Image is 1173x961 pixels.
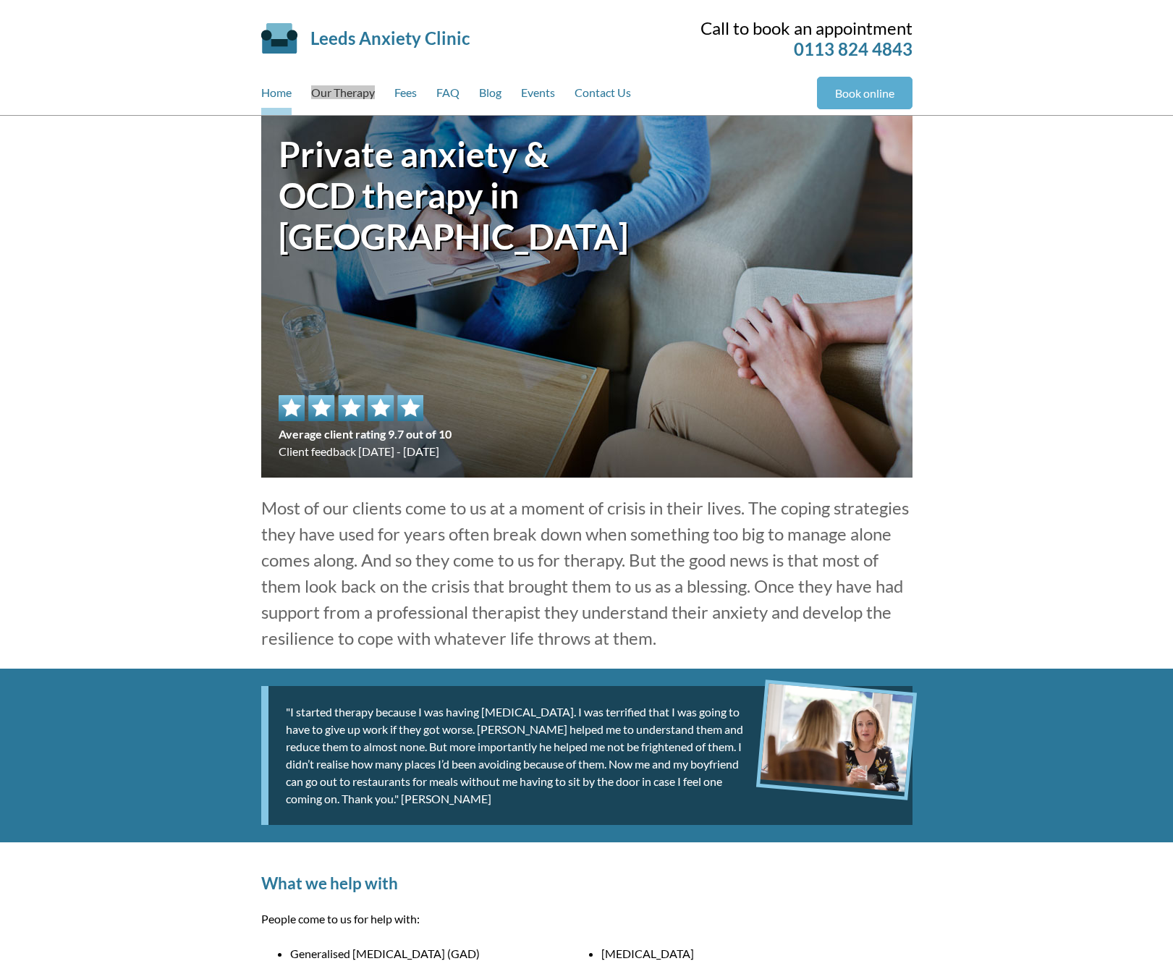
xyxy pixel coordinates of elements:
[479,77,501,115] a: Blog
[279,395,423,421] img: 5 star rating
[760,684,912,792] img: Friends talking
[261,686,912,825] div: "I started therapy because I was having [MEDICAL_DATA]. I was terrified that I was going to have ...
[311,77,375,115] a: Our Therapy
[575,77,631,115] a: Contact Us
[310,27,470,48] a: Leeds Anxiety Clinic
[261,495,912,651] p: Most of our clients come to us at a moment of crisis in their lives. The coping strategies they h...
[261,77,292,115] a: Home
[279,395,452,460] div: Client feedback [DATE] - [DATE]
[794,38,912,59] a: 0113 824 4843
[279,133,587,257] h1: Private anxiety & OCD therapy in [GEOGRAPHIC_DATA]
[817,77,912,109] a: Book online
[261,873,912,893] h2: What we help with
[279,426,452,443] span: Average client rating 9.7 out of 10
[261,910,912,928] p: People come to us for help with:
[436,77,460,115] a: FAQ
[394,77,417,115] a: Fees
[521,77,555,115] a: Events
